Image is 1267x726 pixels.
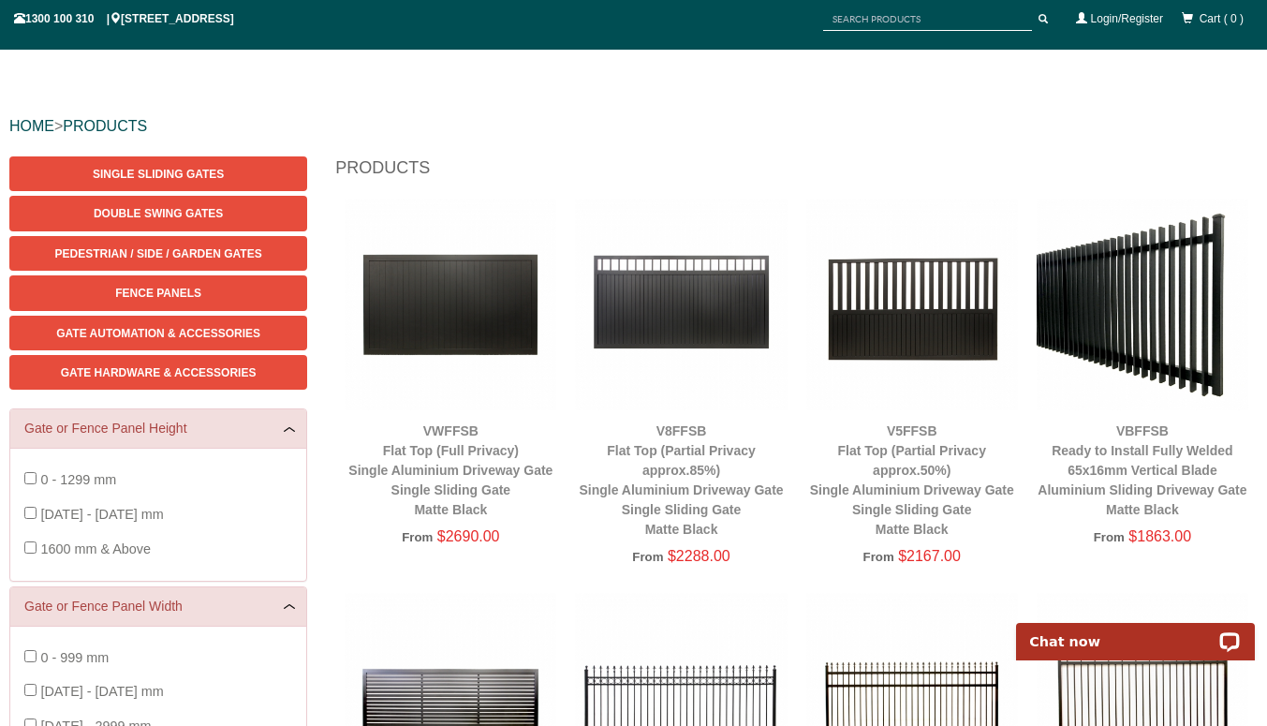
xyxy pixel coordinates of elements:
a: Single Sliding Gates [9,156,307,191]
img: V8FFSB - Flat Top (Partial Privacy approx.85%) - Single Aluminium Driveway Gate - Single Sliding ... [575,199,787,410]
span: Pedestrian / Side / Garden Gates [55,247,262,260]
span: 1600 mm & Above [40,541,151,556]
span: From [863,550,894,564]
span: 0 - 1299 mm [40,472,116,487]
a: V8FFSBFlat Top (Partial Privacy approx.85%)Single Aluminium Driveway GateSingle Sliding GateMatte... [579,423,783,537]
h1: Products [335,156,1258,189]
a: Gate or Fence Panel Height [24,419,292,438]
a: PRODUCTS [63,118,147,134]
a: VBFFSBReady to Install Fully Welded 65x16mm Vertical BladeAluminium Sliding Driveway GateMatte Black [1038,423,1246,517]
span: From [1094,530,1125,544]
a: Login/Register [1091,12,1163,25]
span: $2167.00 [898,548,961,564]
a: Double Swing Gates [9,196,307,230]
img: V5FFSB - Flat Top (Partial Privacy approx.50%) - Single Aluminium Driveway Gate - Single Sliding ... [806,199,1018,410]
a: Gate Hardware & Accessories [9,355,307,390]
a: Fence Panels [9,275,307,310]
input: SEARCH PRODUCTS [823,7,1032,31]
span: From [632,550,663,564]
a: V5FFSBFlat Top (Partial Privacy approx.50%)Single Aluminium Driveway GateSingle Sliding GateMatte... [810,423,1014,537]
a: VWFFSBFlat Top (Full Privacy)Single Aluminium Driveway GateSingle Sliding GateMatte Black [348,423,552,517]
a: Gate Automation & Accessories [9,316,307,350]
span: 1300 100 310 | [STREET_ADDRESS] [14,12,234,25]
span: 0 - 999 mm [40,650,109,665]
span: $1863.00 [1128,528,1191,544]
span: Gate Hardware & Accessories [61,366,257,379]
img: VBFFSB - Ready to Install Fully Welded 65x16mm Vertical Blade - Aluminium Sliding Driveway Gate -... [1037,199,1248,410]
span: Single Sliding Gates [93,168,224,181]
a: HOME [9,118,54,134]
span: From [402,530,433,544]
span: [DATE] - [DATE] mm [40,684,163,699]
span: Double Swing Gates [94,207,223,220]
a: Gate or Fence Panel Width [24,597,292,616]
img: VWFFSB - Flat Top (Full Privacy) - Single Aluminium Driveway Gate - Single Sliding Gate - Matte B... [345,199,556,410]
div: > [9,96,1258,156]
iframe: LiveChat chat widget [1004,601,1267,660]
span: Cart ( 0 ) [1200,12,1244,25]
span: [DATE] - [DATE] mm [40,507,163,522]
span: $2288.00 [668,548,730,564]
span: Fence Panels [115,287,201,300]
a: Pedestrian / Side / Garden Gates [9,236,307,271]
span: $2690.00 [437,528,500,544]
span: Gate Automation & Accessories [56,327,260,340]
